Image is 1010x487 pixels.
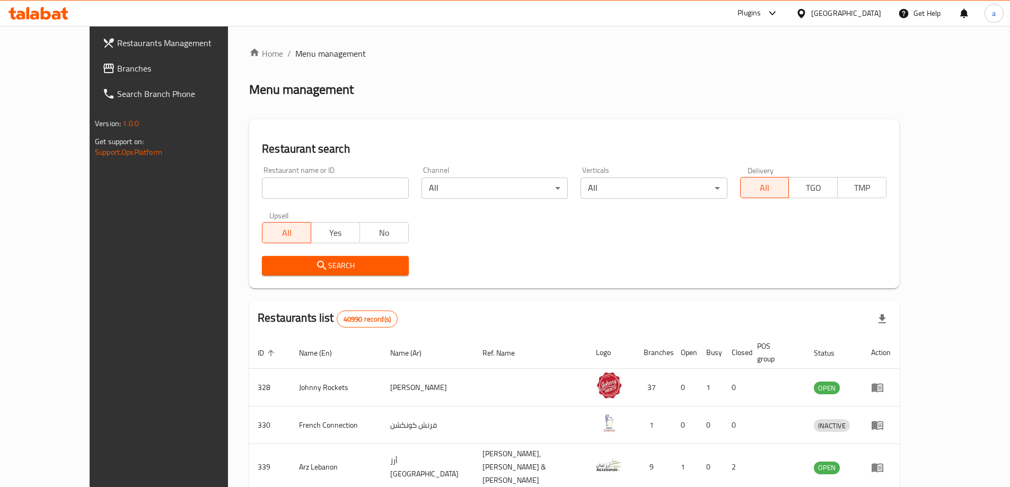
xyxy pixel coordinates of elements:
span: No [364,225,405,241]
span: Name (En) [299,347,346,359]
th: Logo [587,337,635,369]
td: French Connection [291,406,382,444]
td: 0 [698,406,723,444]
button: TMP [837,177,886,198]
span: Ref. Name [482,347,529,359]
input: Search for restaurant name or ID.. [262,178,408,199]
label: Upsell [269,211,289,219]
span: Get support on: [95,135,144,148]
span: Search Branch Phone [117,87,250,100]
button: All [262,222,311,243]
th: Branches [635,337,672,369]
span: TMP [842,180,882,196]
td: 0 [723,406,749,444]
a: Restaurants Management [94,30,258,56]
th: Busy [698,337,723,369]
button: All [740,177,789,198]
span: a [992,7,996,19]
div: Menu [871,461,891,474]
td: 37 [635,369,672,406]
span: TGO [793,180,833,196]
span: Restaurants Management [117,37,250,49]
span: Yes [315,225,356,241]
span: OPEN [814,462,840,474]
div: Menu [871,419,891,431]
td: [PERSON_NAME] [382,369,474,406]
span: POS group [757,340,793,365]
button: TGO [788,177,838,198]
span: Branches [117,62,250,75]
span: 1.0.0 [122,117,139,130]
span: Menu management [295,47,366,60]
label: Delivery [748,166,774,174]
th: Open [672,337,698,369]
div: Menu [871,381,891,394]
img: Johnny Rockets [596,372,622,399]
button: Yes [311,222,360,243]
div: Export file [870,306,895,332]
div: OPEN [814,462,840,474]
td: فرنش كونكشن [382,406,474,444]
li: / [287,47,291,60]
a: Support.OpsPlatform [95,145,162,159]
div: All [581,178,727,199]
a: Branches [94,56,258,81]
td: 330 [249,406,291,444]
img: French Connection [596,410,622,436]
div: Total records count [337,311,398,327]
th: Action [863,337,899,369]
a: Search Branch Phone [94,81,258,107]
span: Name (Ar) [390,347,435,359]
th: Closed [723,337,749,369]
h2: Restaurants list [258,310,398,327]
span: Status [814,347,848,359]
button: Search [262,256,408,276]
td: Johnny Rockets [291,369,382,406]
td: 0 [672,406,698,444]
span: Search [270,259,400,272]
td: 328 [249,369,291,406]
img: Arz Lebanon [596,452,622,479]
td: 0 [672,369,698,406]
span: All [267,225,307,241]
h2: Menu management [249,81,354,98]
span: 40990 record(s) [337,314,397,324]
div: Plugins [737,7,761,20]
span: All [745,180,785,196]
span: ID [258,347,278,359]
td: 0 [723,369,749,406]
div: All [421,178,568,199]
span: INACTIVE [814,420,850,432]
button: No [359,222,409,243]
a: Home [249,47,283,60]
div: [GEOGRAPHIC_DATA] [811,7,881,19]
span: Version: [95,117,121,130]
h2: Restaurant search [262,141,886,157]
td: 1 [635,406,672,444]
span: OPEN [814,382,840,394]
nav: breadcrumb [249,47,899,60]
td: 1 [698,369,723,406]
